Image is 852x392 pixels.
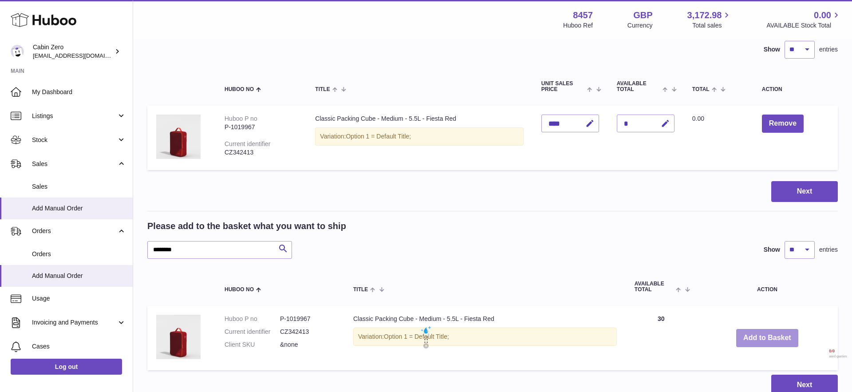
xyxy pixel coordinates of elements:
dt: Client SKU [225,341,280,349]
label: Show [764,45,780,54]
dd: P-1019967 [280,315,335,323]
span: 3,172.98 [687,9,722,21]
dd: &none [280,341,335,349]
button: Add to Basket [736,329,798,347]
span: AVAILABLE Stock Total [766,21,841,30]
span: 0 / 0 [829,348,847,354]
td: Classic Packing Cube - Medium - 5.5L - Fiesta Red [306,106,532,170]
div: CZ342413 [225,148,297,157]
div: Variation: [315,127,523,146]
span: My Dashboard [32,88,126,96]
dt: Current identifier [225,328,280,336]
span: AVAILABLE Total [635,281,674,293]
span: Unit Sales Price [541,81,585,92]
dd: CZ342413 [280,328,335,336]
td: Classic Packing Cube - Medium - 5.5L - Fiesta Red [344,306,626,370]
span: AVAILABLE Total [617,81,661,92]
span: used queries [829,354,847,359]
span: Sales [32,160,117,168]
span: Huboo no [225,287,254,293]
span: Orders [32,227,117,235]
span: [EMAIL_ADDRESS][DOMAIN_NAME] [33,52,130,59]
span: Title [353,287,368,293]
span: Total [692,87,710,92]
span: Cases [32,342,126,351]
img: Classic Packing Cube - Medium - 5.5L - Fiesta Red [156,115,201,159]
span: Add Manual Order [32,272,126,280]
a: 0.00 AVAILABLE Stock Total [766,9,841,30]
a: 3,172.98 Total sales [687,9,732,30]
span: Total sales [692,21,732,30]
span: Option 1 = Default Title; [384,333,449,340]
strong: 8457 [573,9,593,21]
div: Currency [627,21,653,30]
span: Option 1 = Default Title; [346,133,411,140]
a: Log out [11,359,122,375]
label: Show [764,245,780,254]
img: Classic Packing Cube - Medium - 5.5L - Fiesta Red [156,315,201,359]
span: Usage [32,294,126,303]
div: Action [762,87,829,92]
button: Remove [762,115,804,133]
span: 0.00 [692,115,704,122]
strong: GBP [633,9,652,21]
span: Title [315,87,330,92]
div: Current identifier [225,140,271,147]
h2: Please add to the basket what you want to ship [147,220,346,232]
div: Cabin Zero [33,43,113,60]
div: Variation: [353,328,617,346]
span: 0.00 [814,9,831,21]
span: entries [819,45,838,54]
span: Add Manual Order [32,204,126,213]
span: Orders [32,250,126,258]
div: P-1019967 [225,123,297,131]
span: Sales [32,182,126,191]
span: Listings [32,112,117,120]
dt: Huboo P no [225,315,280,323]
th: Action [697,272,838,301]
span: Stock [32,136,117,144]
div: Huboo Ref [563,21,593,30]
span: Huboo no [225,87,254,92]
span: entries [819,245,838,254]
span: Invoicing and Payments [32,318,117,327]
td: 30 [626,306,697,370]
img: huboo@cabinzero.com [11,45,24,58]
button: Next [771,181,838,202]
div: Huboo P no [225,115,257,122]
